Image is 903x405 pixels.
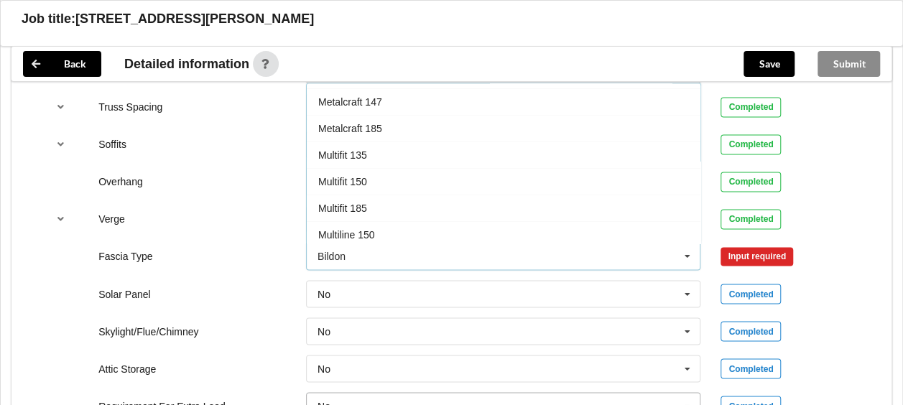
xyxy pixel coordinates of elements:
[124,57,249,70] span: Detailed information
[721,97,781,117] div: Completed
[318,176,367,187] span: Multifit 150
[98,213,125,225] label: Verge
[98,176,142,187] label: Overhang
[721,247,793,266] div: Input required
[47,131,75,157] button: reference-toggle
[318,363,330,373] div: No
[721,358,781,378] div: Completed
[47,206,75,232] button: reference-toggle
[75,11,314,27] h3: [STREET_ADDRESS][PERSON_NAME]
[721,284,781,304] div: Completed
[98,363,156,374] label: Attic Storage
[744,51,795,77] button: Save
[98,101,162,113] label: Truss Spacing
[22,11,75,27] h3: Job title:
[721,134,781,154] div: Completed
[318,229,375,241] span: Multiline 150
[721,209,781,229] div: Completed
[98,251,152,262] label: Fascia Type
[318,96,382,108] span: Metalcraft 147
[98,139,126,150] label: Soffits
[318,202,367,214] span: Multifit 185
[47,94,75,120] button: reference-toggle
[318,149,367,161] span: Multifit 135
[318,326,330,336] div: No
[23,51,101,77] button: Back
[98,325,198,337] label: Skylight/Flue/Chimney
[318,289,330,299] div: No
[721,172,781,192] div: Completed
[721,321,781,341] div: Completed
[98,288,150,299] label: Solar Panel
[318,123,382,134] span: Metalcraft 185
